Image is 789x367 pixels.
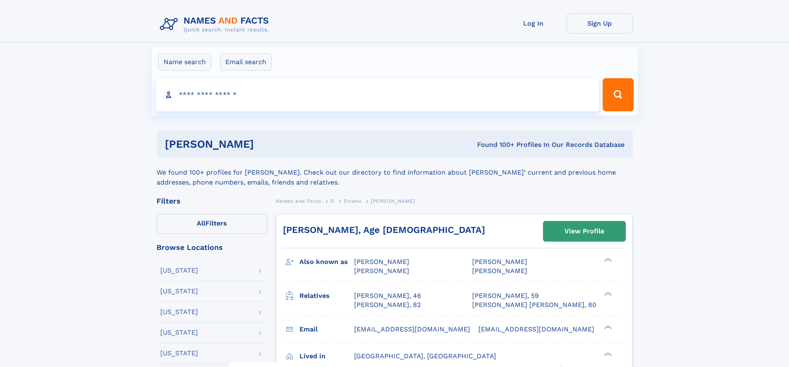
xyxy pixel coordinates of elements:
label: Email search [220,53,272,71]
a: [PERSON_NAME], 59 [472,291,539,300]
h3: Email [299,322,354,336]
h3: Lived in [299,349,354,363]
label: Name search [158,53,211,71]
a: Downs [344,196,361,206]
a: Log In [500,13,567,34]
label: Filters [157,214,268,234]
div: [US_STATE] [160,309,198,315]
div: [US_STATE] [160,350,198,357]
span: [PERSON_NAME] [354,258,409,266]
span: [PERSON_NAME] [354,267,409,275]
a: [PERSON_NAME] [PERSON_NAME], 80 [472,300,596,309]
span: [PERSON_NAME] [472,258,527,266]
div: View Profile [565,222,604,241]
div: ❯ [602,257,612,263]
a: [PERSON_NAME], Age [DEMOGRAPHIC_DATA] [283,225,485,235]
h1: [PERSON_NAME] [165,139,366,149]
button: Search Button [603,78,633,111]
a: View Profile [543,221,625,241]
a: Names and Facts [276,196,321,206]
div: [US_STATE] [160,288,198,295]
span: [PERSON_NAME] [472,267,527,275]
div: Filters [157,197,268,205]
a: [PERSON_NAME], 46 [354,291,421,300]
span: [EMAIL_ADDRESS][DOMAIN_NAME] [478,325,594,333]
a: [PERSON_NAME], 82 [354,300,421,309]
a: Sign Up [567,13,633,34]
img: Logo Names and Facts [157,13,276,36]
span: D [331,198,335,204]
h3: Also known as [299,255,354,269]
div: We found 100+ profiles for [PERSON_NAME]. Check out our directory to find information about [PERS... [157,158,633,187]
div: Browse Locations [157,244,268,251]
input: search input [156,78,599,111]
div: Found 100+ Profiles In Our Records Database [365,140,625,149]
span: All [197,219,205,227]
a: D [331,196,335,206]
span: [GEOGRAPHIC_DATA], [GEOGRAPHIC_DATA] [354,352,496,360]
div: ❯ [602,324,612,330]
span: [EMAIL_ADDRESS][DOMAIN_NAME] [354,325,470,333]
div: ❯ [602,291,612,296]
div: ❯ [602,351,612,357]
h3: Relatives [299,289,354,303]
span: Downs [344,198,361,204]
span: [PERSON_NAME] [371,198,415,204]
div: [US_STATE] [160,267,198,274]
div: [US_STATE] [160,329,198,336]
